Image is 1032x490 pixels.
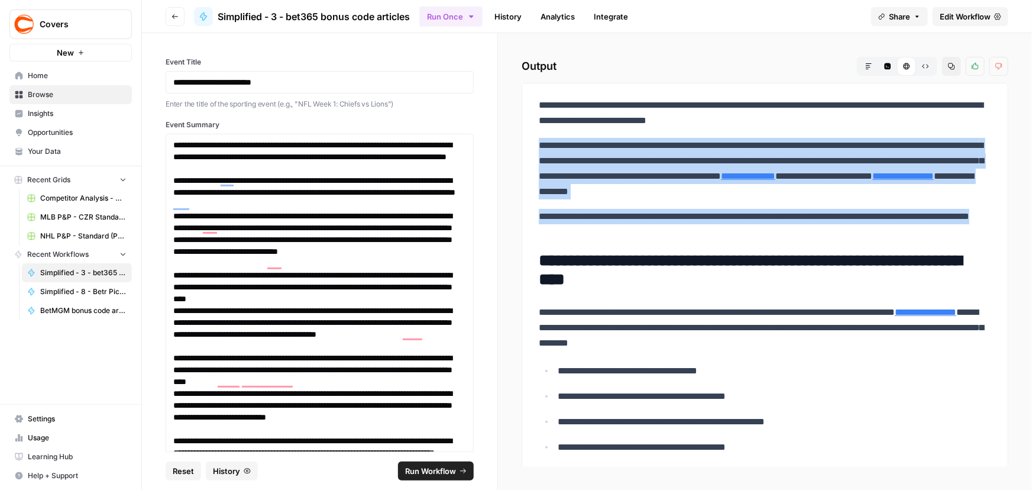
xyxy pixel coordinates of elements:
a: Competitor Analysis - URL Specific Grid [22,189,132,208]
a: Home [9,66,132,85]
a: MLB P&P - CZR Standard (Production) Grid [22,208,132,227]
a: Integrate [587,7,635,26]
span: NHL P&P - Standard (Production) Grid [40,231,127,241]
span: History [213,465,240,477]
span: Your Data [28,146,127,157]
span: Competitor Analysis - URL Specific Grid [40,193,127,204]
img: Covers Logo [14,14,35,35]
span: Simplified - 8 - Betr Picks promo code articles [40,286,127,297]
span: Share [889,11,910,22]
span: Simplified - 3 - bet365 bonus code articles [218,9,410,24]
a: Settings [9,410,132,428]
span: Browse [28,89,127,100]
span: Opportunities [28,127,127,138]
span: Usage [28,433,127,443]
a: Simplified - 8 - Betr Picks promo code articles [22,282,132,301]
button: Run Workflow [398,462,474,481]
span: Reset [173,465,194,477]
button: Reset [166,462,201,481]
span: Covers [40,18,111,30]
button: Run Once [419,7,483,27]
a: Edit Workflow [933,7,1008,26]
a: History [487,7,529,26]
a: BetMGM bonus code article [22,301,132,320]
a: Insights [9,104,132,123]
h2: Output [522,57,1008,76]
span: Recent Grids [27,175,70,185]
button: New [9,44,132,62]
a: NHL P&P - Standard (Production) Grid [22,227,132,246]
span: Settings [28,414,127,424]
a: Learning Hub [9,447,132,466]
button: Recent Grids [9,171,132,189]
a: Your Data [9,142,132,161]
span: Simplified - 3 - bet365 bonus code articles [40,267,127,278]
button: Help + Support [9,466,132,485]
a: Simplified - 3 - bet365 bonus code articles [22,263,132,282]
span: Home [28,70,127,81]
a: Usage [9,428,132,447]
span: Help + Support [28,470,127,481]
label: Event Summary [166,120,474,130]
p: Enter the title of the sporting event (e.g., "NFL Week 1: Chiefs vs Lions") [166,98,474,110]
span: MLB P&P - CZR Standard (Production) Grid [40,212,127,223]
span: Learning Hub [28,452,127,462]
label: Event Title [166,57,474,67]
span: Recent Workflows [27,249,89,260]
button: Workspace: Covers [9,9,132,39]
a: Browse [9,85,132,104]
span: Run Workflow [405,465,456,477]
a: Opportunities [9,123,132,142]
span: New [57,47,74,59]
span: Insights [28,108,127,119]
span: BetMGM bonus code article [40,305,127,316]
button: Recent Workflows [9,246,132,263]
span: Edit Workflow [940,11,991,22]
button: History [206,462,258,481]
button: Share [871,7,928,26]
a: Simplified - 3 - bet365 bonus code articles [194,7,410,26]
a: Analytics [533,7,582,26]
